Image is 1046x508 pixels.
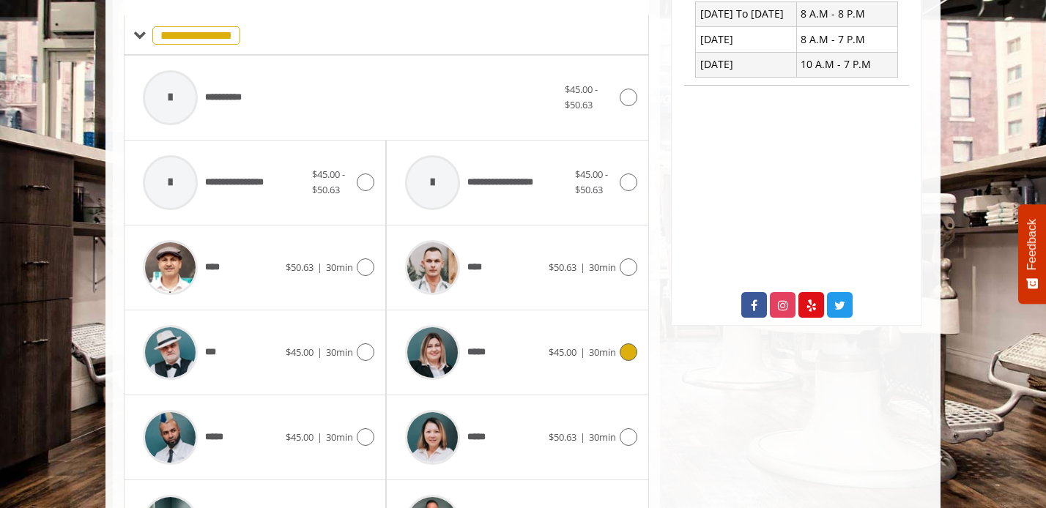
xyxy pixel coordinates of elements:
button: Feedback - Show survey [1018,204,1046,304]
span: | [317,430,322,444]
td: 8 A.M - 7 P.M [796,27,897,52]
span: $45.00 [286,345,314,359]
td: [DATE] To [DATE] [696,1,797,26]
span: $50.63 [549,430,576,444]
span: 30min [589,430,616,444]
span: | [317,261,322,274]
span: 30min [326,430,353,444]
td: [DATE] [696,27,797,52]
span: | [580,261,585,274]
span: $45.00 [286,430,314,444]
span: 30min [589,261,616,274]
span: 30min [326,345,353,359]
td: 10 A.M - 7 P.M [796,52,897,77]
span: 30min [589,345,616,359]
span: 30min [326,261,353,274]
span: | [580,345,585,359]
span: Feedback [1025,219,1039,270]
td: 8 A.M - 8 P.M [796,1,897,26]
span: $45.00 - $50.63 [565,83,598,111]
span: $50.63 [286,261,314,274]
span: $45.00 - $50.63 [575,168,608,196]
td: [DATE] [696,52,797,77]
span: | [317,345,322,359]
span: | [580,430,585,444]
span: $50.63 [549,261,576,274]
span: $45.00 - $50.63 [312,168,345,196]
span: $45.00 [549,345,576,359]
